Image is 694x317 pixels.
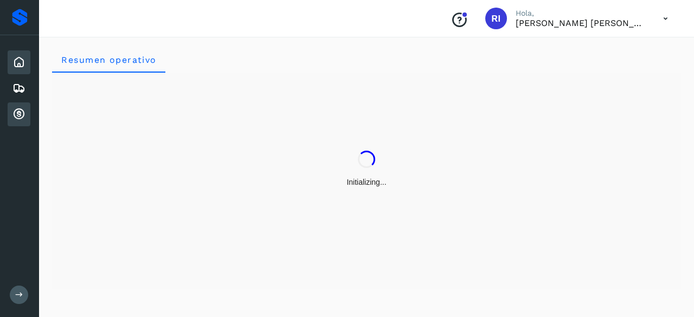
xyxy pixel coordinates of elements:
div: Cuentas por cobrar [8,102,30,126]
div: Inicio [8,50,30,74]
p: Renata Isabel Najar Zapien [516,18,646,28]
p: Hola, [516,9,646,18]
div: Embarques [8,76,30,100]
span: Resumen operativo [61,55,157,65]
